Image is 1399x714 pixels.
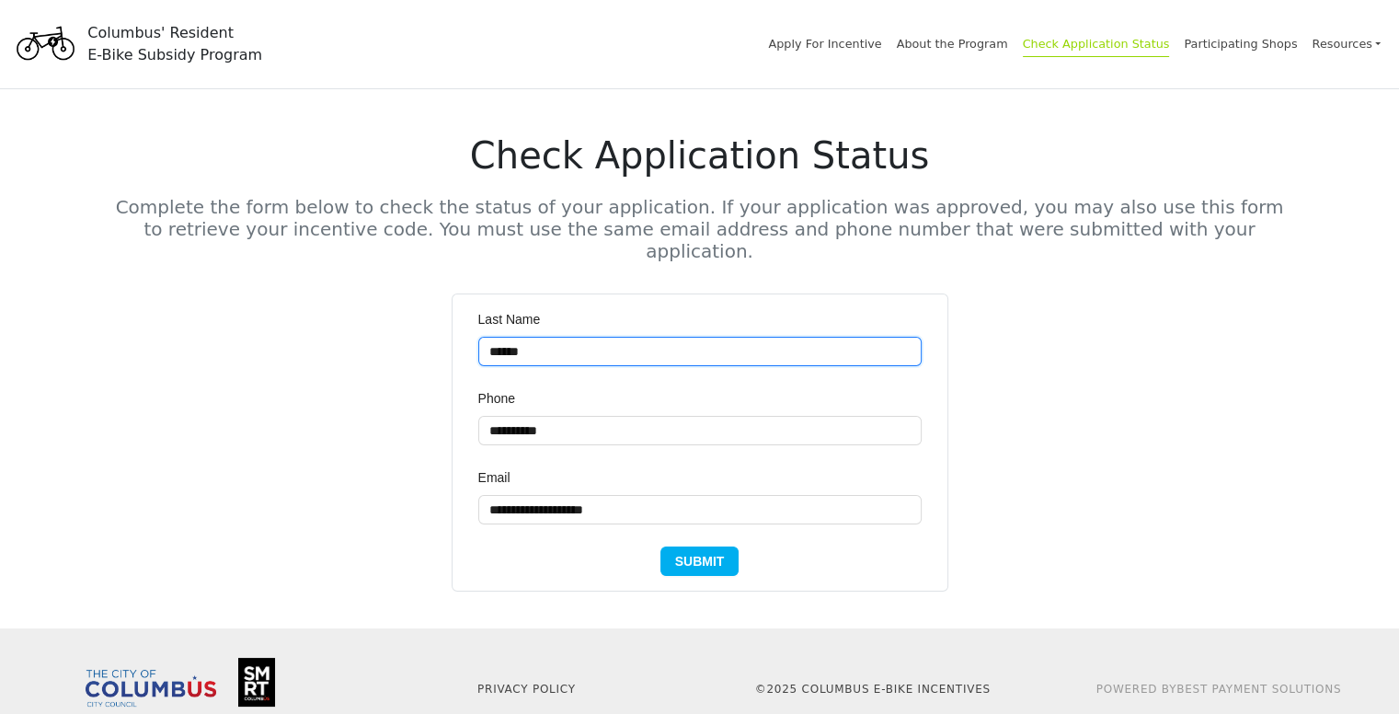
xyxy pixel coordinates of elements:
[478,416,922,445] input: Phone
[675,551,725,571] span: Submit
[238,658,275,707] img: Smart Columbus
[1184,37,1297,51] a: Participating Shops
[478,467,523,488] label: Email
[1312,28,1381,60] a: Resources
[478,337,922,366] input: Last Name
[115,133,1285,178] h1: Check Application Status
[1096,683,1342,696] a: Powered ByBest Payment Solutions
[660,547,740,576] button: Submit
[711,681,1035,697] p: © 2025 Columbus E-Bike Incentives
[478,495,922,524] input: Email
[478,309,554,329] label: Last Name
[115,196,1285,262] h5: Complete the form below to check the status of your application. If your application was approved...
[86,670,216,707] img: Columbus City Council
[1023,37,1170,57] a: Check Application Status
[768,37,881,51] a: Apply For Incentive
[477,683,576,696] a: Privacy Policy
[11,12,80,76] img: Program logo
[897,37,1008,51] a: About the Program
[478,388,528,409] label: Phone
[87,22,262,66] div: Columbus' Resident E-Bike Subsidy Program
[11,32,262,54] a: Columbus' ResidentE-Bike Subsidy Program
